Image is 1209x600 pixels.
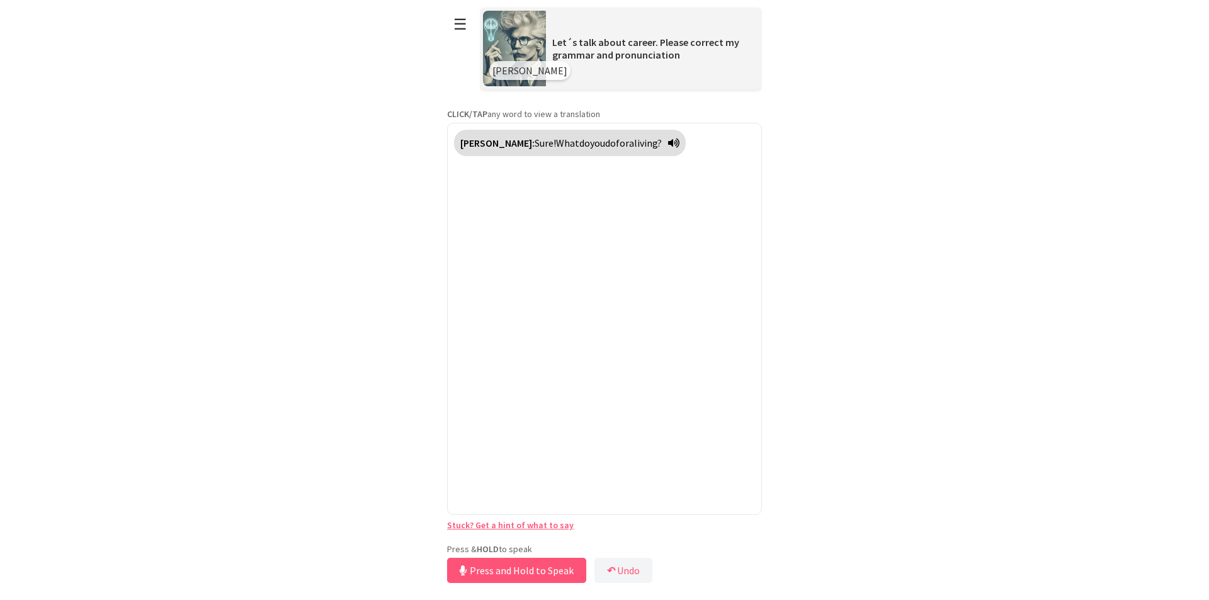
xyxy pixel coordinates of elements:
strong: CLICK/TAP [447,108,487,120]
span: [PERSON_NAME] [492,64,567,77]
span: do [579,137,590,149]
span: Let´s talk about career. Please correct my grammar and pronunciation [552,36,739,61]
span: living? [634,137,662,149]
span: you [590,137,605,149]
p: any word to view a translation [447,108,762,120]
span: for [616,137,629,149]
span: What [556,137,579,149]
button: ↶Undo [594,558,652,583]
p: Press & to speak [447,543,762,555]
img: Scenario Image [483,11,546,86]
b: ↶ [607,564,615,577]
button: ☰ [447,8,474,40]
span: Sure! [535,137,556,149]
strong: HOLD [477,543,499,555]
button: Press and Hold to Speak [447,558,586,583]
span: a [629,137,634,149]
strong: [PERSON_NAME]: [460,137,535,149]
div: Click to translate [454,130,686,156]
span: do [605,137,616,149]
a: Stuck? Get a hint of what to say [447,519,574,531]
